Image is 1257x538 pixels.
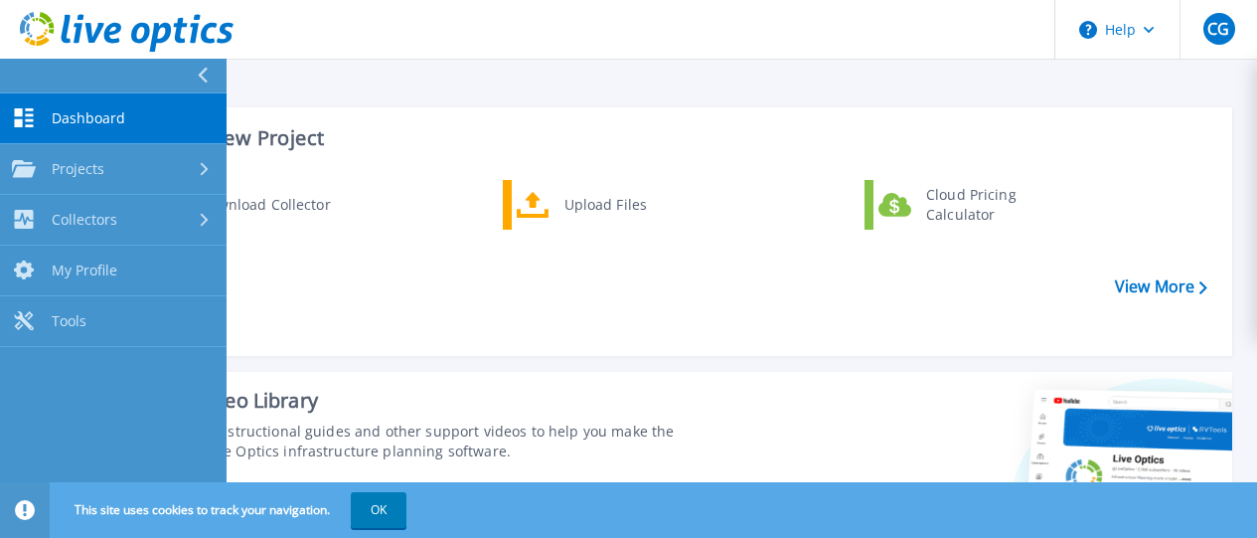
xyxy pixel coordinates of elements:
div: Download Collector [189,185,339,225]
a: Download Collector [140,180,344,230]
span: Tools [52,312,86,330]
div: Find tutorials, instructional guides and other support videos to help you make the most of your L... [116,422,707,461]
span: My Profile [52,262,117,279]
div: Cloud Pricing Calculator [916,185,1063,225]
h3: Start a New Project [141,127,1206,149]
a: Cloud Pricing Calculator [864,180,1068,230]
span: This site uses cookies to track your navigation. [55,492,406,528]
a: View More [1115,277,1207,296]
div: Support Video Library [116,388,707,414]
span: Dashboard [52,109,125,127]
a: Upload Files [503,180,707,230]
span: Collectors [52,211,117,229]
button: OK [351,492,406,528]
span: CG [1207,21,1229,37]
span: Projects [52,160,104,178]
div: Upload Files [554,185,702,225]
